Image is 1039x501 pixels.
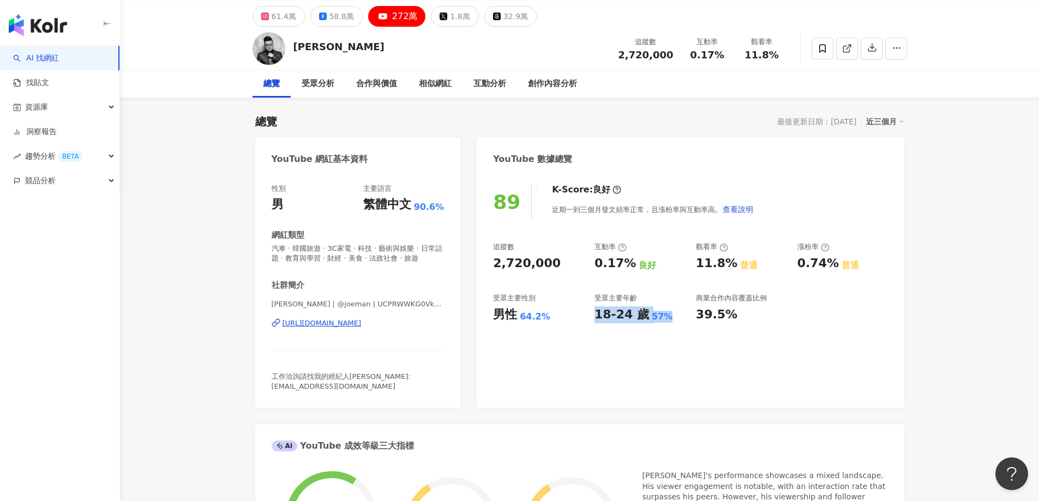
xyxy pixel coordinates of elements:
button: 1.8萬 [431,6,478,27]
div: 18-24 歲 [594,306,649,323]
span: 競品分析 [25,168,56,193]
div: 32.9萬 [503,9,528,24]
div: 0.17% [594,255,636,272]
span: 汽車 · 韓國旅遊 · 3C家電 · 科技 · 藝術與娛樂 · 日常話題 · 教育與學習 · 財經 · 美食 · 法政社會 · 旅遊 [272,244,445,263]
div: 最後更新日期：[DATE] [777,117,856,126]
div: AI [272,440,298,451]
a: 洞察報告 [13,126,57,137]
span: 11.8% [744,50,778,61]
div: 主要語言 [363,184,392,194]
a: [URL][DOMAIN_NAME] [272,318,445,328]
span: rise [13,153,21,160]
div: 2,720,000 [493,255,561,272]
div: 64.2% [520,311,550,323]
div: 男性 [493,306,517,323]
img: KOL Avatar [253,32,285,65]
div: K-Score : [552,184,621,196]
div: 追蹤數 [493,242,514,252]
div: 良好 [593,184,610,196]
div: 普通 [740,259,758,271]
div: 觀看率 [696,242,728,252]
div: 0.74% [797,255,839,272]
div: 1.8萬 [450,9,470,24]
button: 58.8萬 [310,6,363,27]
span: [PERSON_NAME] | @joeman | UCPRWWKG0VkBA0Pqa4Jr5j0Q [272,299,445,309]
div: 受眾主要年齡 [594,293,637,303]
div: 58.8萬 [329,9,354,24]
div: 總覽 [255,114,277,129]
div: 社群簡介 [272,280,304,291]
div: [PERSON_NAME] [293,40,385,53]
div: 互動率 [687,37,728,47]
iframe: Help Scout Beacon - Open [995,457,1028,490]
div: 繁體中文 [363,196,411,213]
div: 272萬 [392,9,418,24]
div: 性別 [272,184,286,194]
div: 互動分析 [473,77,506,90]
div: 創作內容分析 [528,77,577,90]
div: 受眾主要性別 [493,293,536,303]
span: 查看說明 [723,205,753,214]
span: 2,720,000 [618,49,673,61]
div: YouTube 網紅基本資料 [272,153,368,165]
div: 互動率 [594,242,627,252]
div: 良好 [639,259,656,271]
div: BETA [58,151,83,162]
div: 受眾分析 [302,77,334,90]
a: 找貼文 [13,77,49,88]
div: 男 [272,196,284,213]
div: 89 [493,191,520,213]
span: 資源庫 [25,95,48,119]
span: 90.6% [414,201,445,213]
div: 11.8% [696,255,737,272]
div: [URL][DOMAIN_NAME] [283,318,362,328]
div: 商業合作內容覆蓋比例 [696,293,767,303]
div: 總覽 [263,77,280,90]
div: 61.4萬 [272,9,296,24]
div: 觀看率 [741,37,783,47]
div: YouTube 成效等級三大指標 [272,440,415,452]
button: 61.4萬 [253,6,305,27]
img: logo [9,14,67,36]
div: 近期一到三個月發文頻率正常，且漲粉率與互動率高。 [552,198,754,220]
button: 查看說明 [722,198,754,220]
div: 漲粉率 [797,242,830,252]
div: 近三個月 [866,114,904,129]
span: 0.17% [690,50,724,61]
div: 普通 [842,259,859,271]
button: 32.9萬 [484,6,537,27]
div: 39.5% [696,306,737,323]
button: 272萬 [368,6,426,27]
div: 追蹤數 [618,37,673,47]
div: 合作與價值 [356,77,397,90]
div: YouTube 數據總覽 [493,153,572,165]
div: 相似網紅 [419,77,452,90]
span: 工作洽詢請找我的經紀人[PERSON_NAME]: [EMAIL_ADDRESS][DOMAIN_NAME] [272,372,411,390]
span: 趨勢分析 [25,144,83,168]
a: searchAI 找網紅 [13,53,59,64]
div: 網紅類型 [272,230,304,241]
div: 57% [652,311,672,323]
